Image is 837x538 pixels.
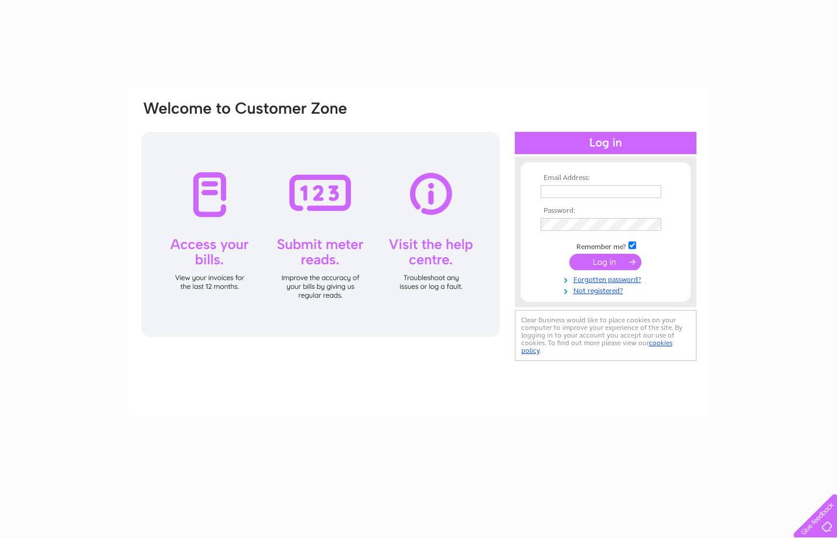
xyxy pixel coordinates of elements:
a: cookies policy [521,339,672,355]
th: Email Address: [538,174,674,182]
input: Submit [569,254,641,270]
a: Not registered? [541,284,674,295]
td: Remember me? [538,240,674,251]
th: Password: [538,207,674,215]
a: Forgotten password? [541,273,674,284]
div: Clear Business would like to place cookies on your computer to improve your experience of the sit... [515,310,696,361]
